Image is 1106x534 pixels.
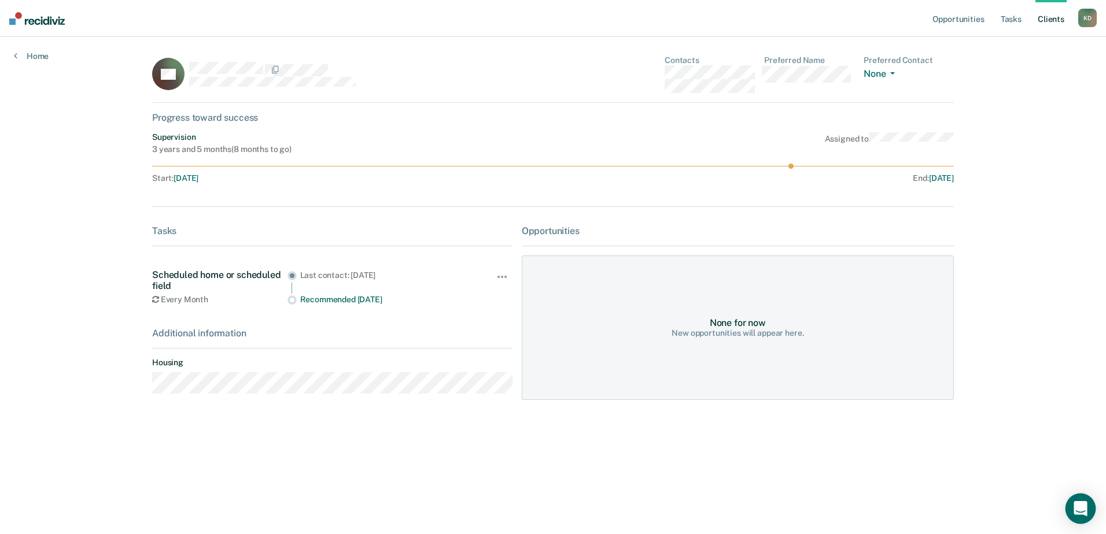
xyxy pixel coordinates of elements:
[665,55,755,65] dt: Contacts
[710,317,766,328] div: None for now
[152,112,954,123] div: Progress toward success
[152,173,554,183] div: Start :
[929,173,954,183] span: [DATE]
[300,270,467,280] div: Last contact: [DATE]
[558,173,954,183] div: End :
[672,328,803,338] div: New opportunities will appear here.
[1078,9,1097,27] div: K D
[300,295,467,305] div: Recommended [DATE]
[864,68,899,81] button: None
[152,269,287,291] div: Scheduled home or scheduled field
[764,55,854,65] dt: Preferred Name
[152,295,287,305] div: Every Month
[1078,9,1097,27] button: KD
[825,132,954,154] div: Assigned to
[9,12,65,25] img: Recidiviz
[174,173,198,183] span: [DATE]
[1066,494,1096,524] div: Open Intercom Messenger
[152,328,513,339] div: Additional information
[152,225,513,236] div: Tasks
[152,358,513,368] dt: Housing
[14,51,49,61] a: Home
[152,132,292,142] div: Supervision
[522,225,954,236] div: Opportunities
[864,55,954,65] dt: Preferred Contact
[152,144,292,154] div: 3 years and 5 months ( 8 months to go )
